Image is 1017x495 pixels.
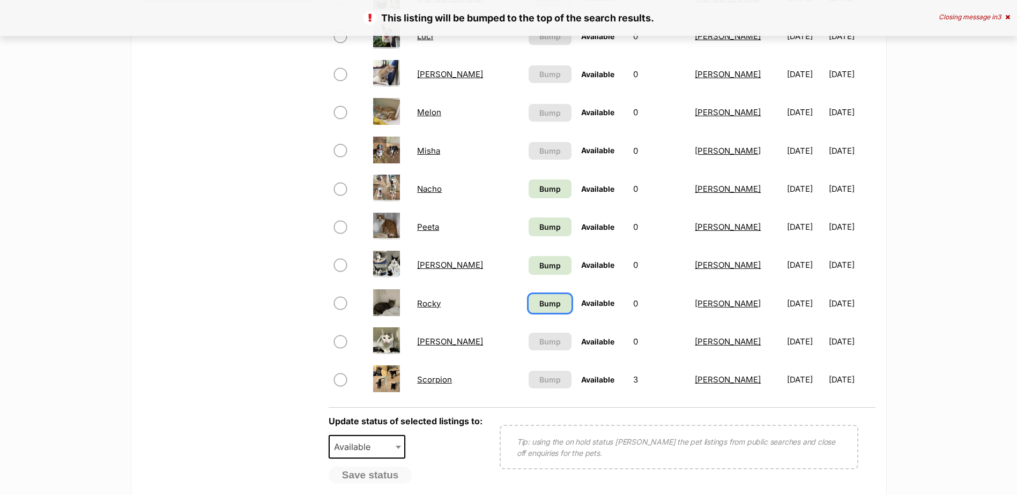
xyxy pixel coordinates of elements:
[517,436,841,459] p: Tip: using the on hold status [PERSON_NAME] the pet listings from public searches and close off e...
[417,31,433,41] a: Luci
[11,11,1006,25] p: This listing will be bumped to the top of the search results.
[783,132,828,169] td: [DATE]
[417,222,439,232] a: Peeta
[539,298,561,309] span: Bump
[539,31,561,42] span: Bump
[529,104,571,122] button: Bump
[581,70,614,79] span: Available
[539,69,561,80] span: Bump
[581,32,614,41] span: Available
[581,260,614,269] span: Available
[329,435,406,459] span: Available
[581,375,614,384] span: Available
[629,361,690,398] td: 3
[629,170,690,207] td: 0
[783,170,828,207] td: [DATE]
[783,94,828,131] td: [DATE]
[581,184,614,193] span: Available
[581,298,614,307] span: Available
[539,145,561,156] span: Bump
[417,260,483,270] a: [PERSON_NAME]
[695,336,761,347] a: [PERSON_NAME]
[783,361,828,398] td: [DATE]
[783,56,828,93] td: [DATE]
[695,31,761,41] a: [PERSON_NAME]
[529,179,571,198] a: Bump
[783,285,828,322] td: [DATE]
[829,170,874,207] td: [DATE]
[695,107,761,117] a: [PERSON_NAME]
[629,208,690,245] td: 0
[529,27,571,45] button: Bump
[417,107,441,117] a: Melon
[829,18,874,55] td: [DATE]
[629,56,690,93] td: 0
[539,260,561,271] span: Bump
[581,337,614,346] span: Available
[539,374,561,385] span: Bump
[629,246,690,283] td: 0
[783,208,828,245] td: [DATE]
[539,107,561,118] span: Bump
[529,142,571,160] button: Bump
[417,184,442,194] a: Nacho
[829,361,874,398] td: [DATE]
[417,298,441,309] a: Rocky
[529,65,571,83] button: Bump
[529,333,571,350] button: Bump
[695,222,761,232] a: [PERSON_NAME]
[581,146,614,155] span: Available
[783,323,828,360] td: [DATE]
[695,184,761,194] a: [PERSON_NAME]
[829,94,874,131] td: [DATE]
[329,416,482,426] label: Update status of selected listings to:
[783,18,828,55] td: [DATE]
[695,146,761,156] a: [PERSON_NAME]
[417,336,483,347] a: [PERSON_NAME]
[417,69,483,79] a: [PERSON_NAME]
[783,246,828,283] td: [DATE]
[329,467,412,484] button: Save status
[695,260,761,270] a: [PERSON_NAME]
[330,439,381,454] span: Available
[629,132,690,169] td: 0
[539,336,561,347] span: Bump
[529,371,571,388] button: Bump
[695,298,761,309] a: [PERSON_NAME]
[539,221,561,232] span: Bump
[417,146,440,156] a: Misha
[829,323,874,360] td: [DATE]
[829,132,874,169] td: [DATE]
[529,294,571,313] a: Bump
[417,374,452,385] a: Scorpion
[829,246,874,283] td: [DATE]
[829,285,874,322] td: [DATE]
[629,323,690,360] td: 0
[629,94,690,131] td: 0
[539,183,561,194] span: Bump
[695,374,761,385] a: [PERSON_NAME]
[581,222,614,231] span: Available
[581,108,614,117] span: Available
[829,208,874,245] td: [DATE]
[529,217,571,236] a: Bump
[939,13,1010,21] div: Closing message in
[997,13,1001,21] span: 3
[695,69,761,79] a: [PERSON_NAME]
[529,256,571,275] a: Bump
[629,18,690,55] td: 0
[629,285,690,322] td: 0
[829,56,874,93] td: [DATE]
